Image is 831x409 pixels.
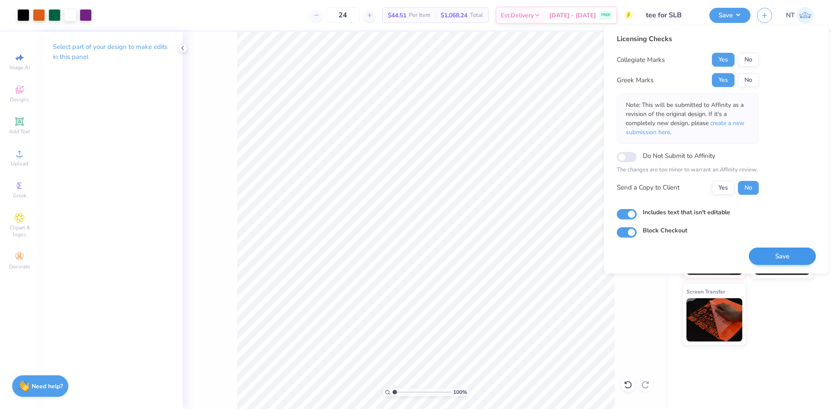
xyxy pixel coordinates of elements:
[686,287,725,296] span: Screen Transfer
[639,6,703,24] input: Untitled Design
[712,53,734,67] button: Yes
[4,224,35,238] span: Clipart & logos
[10,96,29,103] span: Designs
[749,248,816,265] button: Save
[738,53,759,67] button: No
[786,10,795,20] span: NT
[738,73,759,87] button: No
[738,181,759,195] button: No
[617,166,759,174] p: The changes are too minor to warrant an Affinity review.
[501,11,534,20] span: Est. Delivery
[643,226,687,235] label: Block Checkout
[549,11,596,20] span: [DATE] - [DATE]
[643,150,715,161] label: Do Not Submit to Affinity
[617,34,759,44] div: Licensing Checks
[786,7,814,24] a: NT
[409,11,430,20] span: Per Item
[601,12,610,18] span: FREE
[11,160,28,167] span: Upload
[388,11,406,20] span: $44.51
[617,75,654,85] div: Greek Marks
[709,8,750,23] button: Save
[617,183,680,193] div: Send a Copy to Client
[13,192,26,199] span: Greek
[10,64,30,71] span: Image AI
[712,73,734,87] button: Yes
[643,208,730,217] label: Includes text that isn't editable
[686,298,742,341] img: Screen Transfer
[712,181,734,195] button: Yes
[453,388,467,396] span: 100 %
[9,263,30,270] span: Decorate
[626,100,750,137] p: Note: This will be submitted to Affinity as a revision of the original design. If it's a complete...
[441,11,467,20] span: $1,068.24
[797,7,814,24] img: Nestor Talens
[53,42,169,62] p: Select part of your design to make edits in this panel
[470,11,483,20] span: Total
[9,128,30,135] span: Add Text
[326,7,360,23] input: – –
[617,55,665,65] div: Collegiate Marks
[32,382,63,390] strong: Need help?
